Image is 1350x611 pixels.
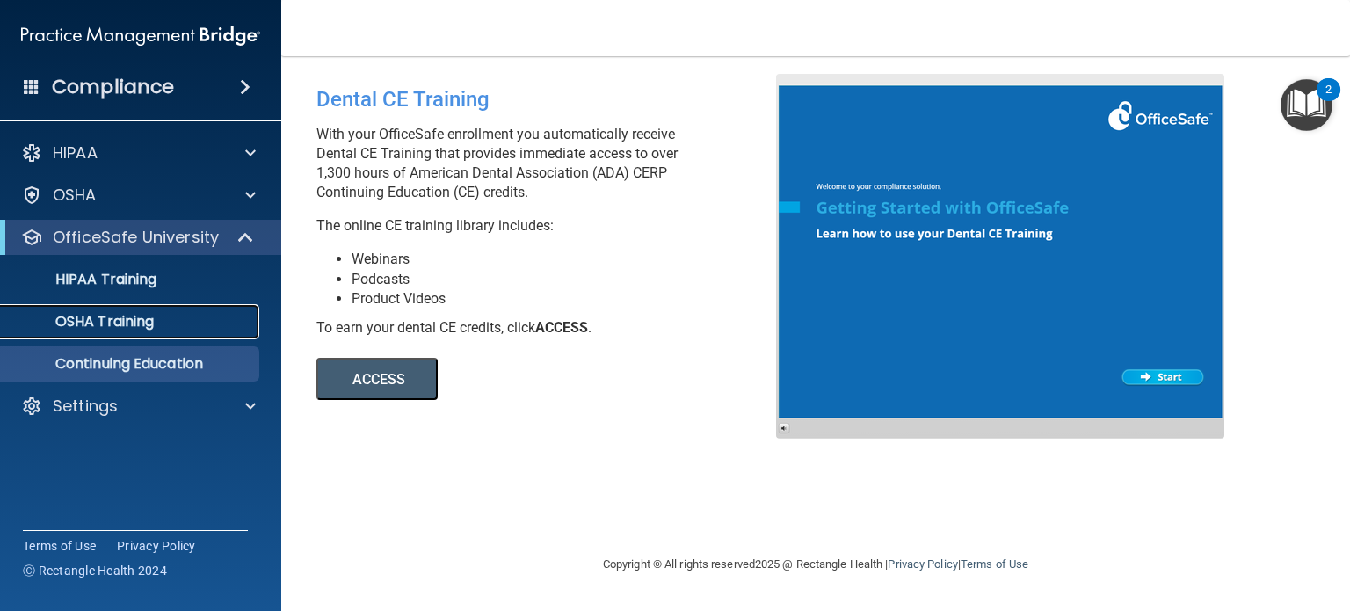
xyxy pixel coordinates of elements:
[11,355,251,373] p: Continuing Education
[316,358,438,400] button: ACCESS
[352,289,789,309] li: Product Videos
[316,318,789,338] div: To earn your dental CE credits, click .
[53,185,97,206] p: OSHA
[11,271,156,288] p: HIPAA Training
[21,396,256,417] a: Settings
[21,18,260,54] img: PMB logo
[23,562,167,579] span: Ⓒ Rectangle Health 2024
[1325,90,1332,113] div: 2
[21,227,255,248] a: OfficeSafe University
[23,537,96,555] a: Terms of Use
[316,125,789,202] p: With your OfficeSafe enrollment you automatically receive Dental CE Training that provides immedi...
[52,75,174,99] h4: Compliance
[53,396,118,417] p: Settings
[53,227,219,248] p: OfficeSafe University
[1281,79,1332,131] button: Open Resource Center, 2 new notifications
[21,142,256,164] a: HIPAA
[21,185,256,206] a: OSHA
[352,250,789,269] li: Webinars
[316,374,797,387] a: ACCESS
[961,557,1028,571] a: Terms of Use
[535,319,588,336] b: ACCESS
[352,270,789,289] li: Podcasts
[11,313,154,331] p: OSHA Training
[888,557,957,571] a: Privacy Policy
[316,74,789,125] div: Dental CE Training
[495,536,1136,593] div: Copyright © All rights reserved 2025 @ Rectangle Health | |
[117,537,196,555] a: Privacy Policy
[53,142,98,164] p: HIPAA
[316,216,789,236] p: The online CE training library includes:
